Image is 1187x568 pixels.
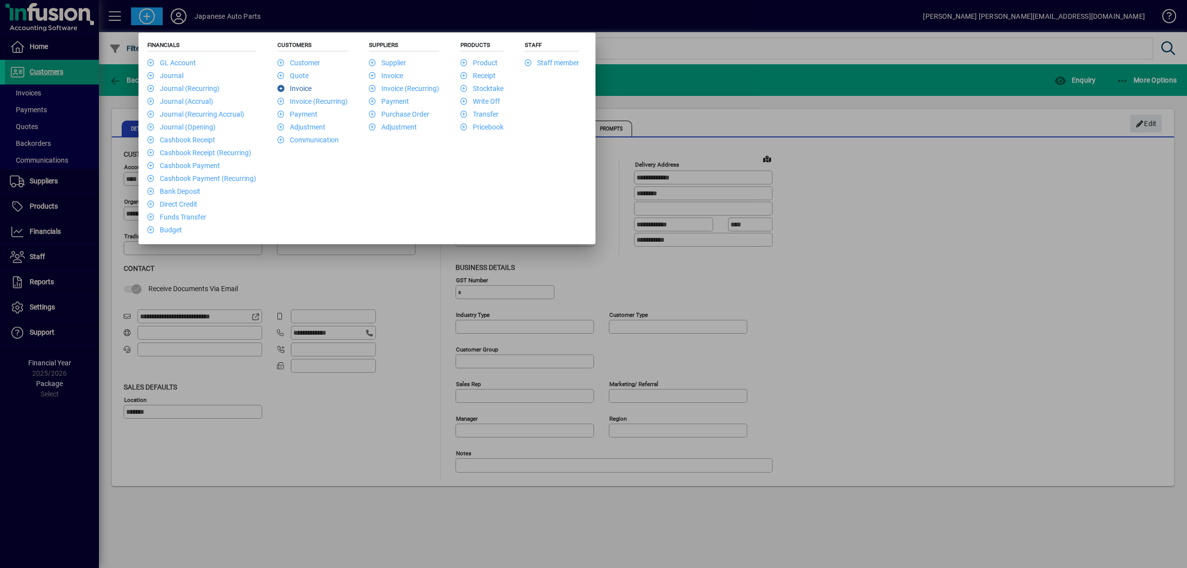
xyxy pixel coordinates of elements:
[460,59,498,67] a: Product
[147,97,213,105] a: Journal (Accrual)
[147,213,206,221] a: Funds Transfer
[277,123,325,131] a: Adjustment
[277,136,339,144] a: Communication
[147,162,220,170] a: Cashbook Payment
[147,136,215,144] a: Cashbook Receipt
[460,72,496,80] a: Receipt
[369,110,429,118] a: Purchase Order
[147,175,256,182] a: Cashbook Payment (Recurring)
[525,59,579,67] a: Staff member
[369,85,439,92] a: Invoice (Recurring)
[460,97,500,105] a: Write Off
[147,149,251,157] a: Cashbook Receipt (Recurring)
[525,42,579,51] h5: Staff
[147,85,220,92] a: Journal (Recurring)
[277,72,309,80] a: Quote
[369,97,409,105] a: Payment
[147,42,256,51] h5: Financials
[147,226,182,234] a: Budget
[277,85,312,92] a: Invoice
[147,123,216,131] a: Journal (Opening)
[460,85,503,92] a: Stocktake
[277,110,318,118] a: Payment
[369,59,406,67] a: Supplier
[147,59,196,67] a: GL Account
[147,110,244,118] a: Journal (Recurring Accrual)
[369,42,439,51] h5: Suppliers
[277,42,348,51] h5: Customers
[460,42,503,51] h5: Products
[277,97,348,105] a: Invoice (Recurring)
[147,187,200,195] a: Bank Deposit
[460,123,503,131] a: Pricebook
[369,123,417,131] a: Adjustment
[460,110,499,118] a: Transfer
[369,72,403,80] a: Invoice
[277,59,320,67] a: Customer
[147,72,183,80] a: Journal
[147,200,197,208] a: Direct Credit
